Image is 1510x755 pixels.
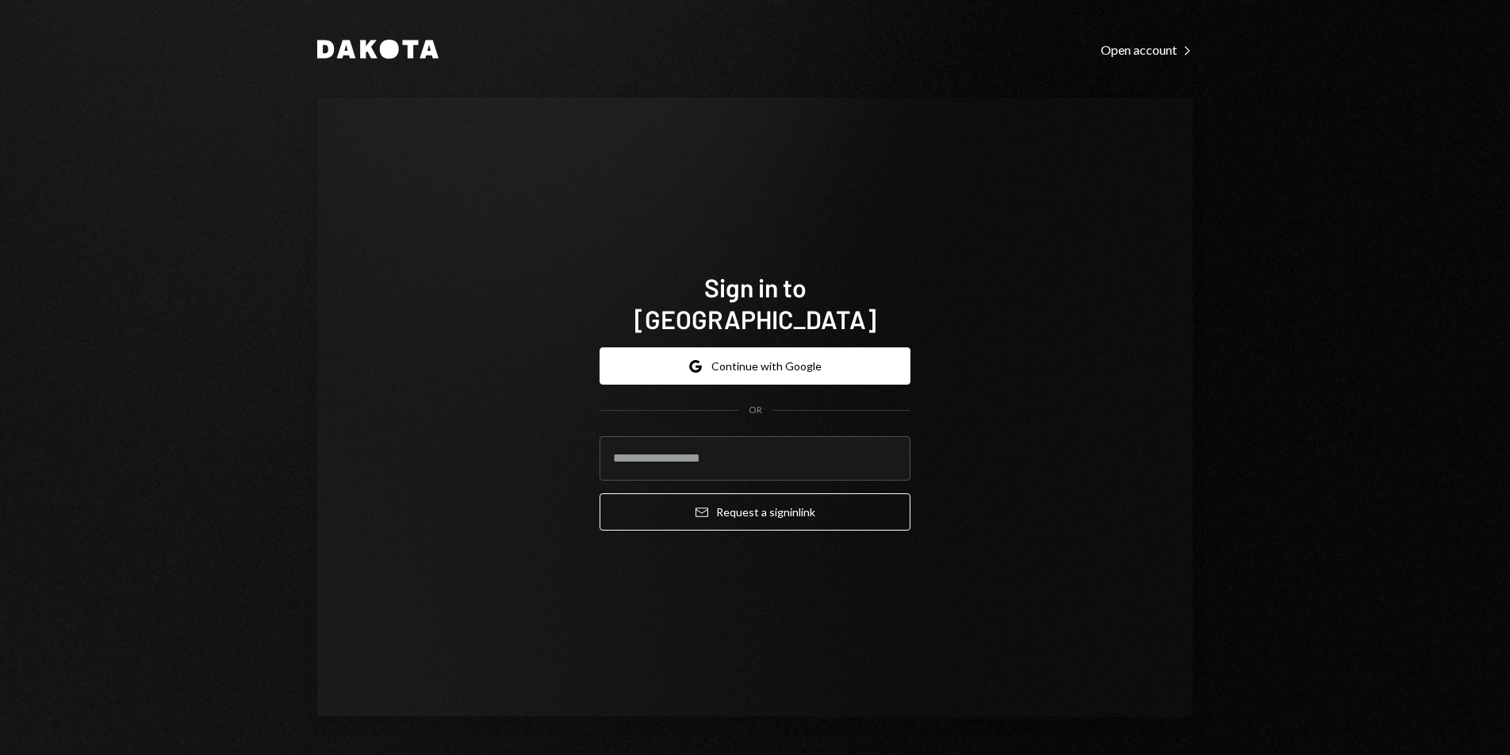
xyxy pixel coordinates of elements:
[749,404,762,417] div: OR
[1101,42,1193,58] div: Open account
[1101,40,1193,58] a: Open account
[600,271,910,335] h1: Sign in to [GEOGRAPHIC_DATA]
[600,493,910,531] button: Request a signinlink
[600,347,910,385] button: Continue with Google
